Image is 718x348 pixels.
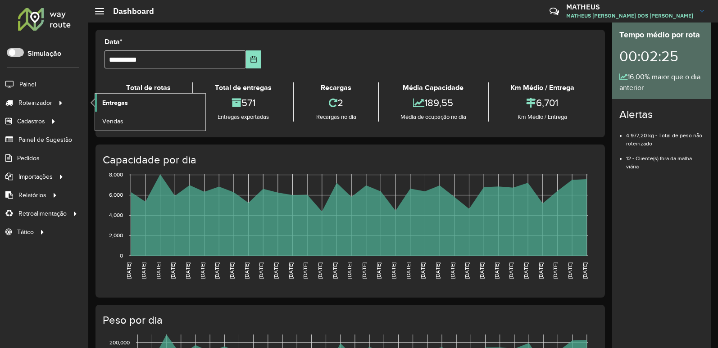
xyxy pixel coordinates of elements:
label: Simulação [27,48,61,59]
div: 00:02:25 [619,41,704,72]
div: Total de rotas [107,82,190,93]
h2: Dashboard [104,6,154,16]
text: [DATE] [464,262,470,279]
a: Entregas [95,94,205,112]
div: Recargas no dia [296,113,375,122]
text: [DATE] [229,262,235,279]
text: [DATE] [376,262,382,279]
span: Retroalimentação [18,209,67,218]
text: [DATE] [523,262,529,279]
text: [DATE] [567,262,573,279]
div: 2 [296,93,375,113]
span: MATHEUS [PERSON_NAME] DOS [PERSON_NAME] [566,12,693,20]
text: [DATE] [126,262,132,279]
span: Cadastros [17,117,45,126]
span: Pedidos [17,154,40,163]
li: 4.977,20 kg - Total de peso não roteirizado [626,125,704,148]
text: [DATE] [582,262,588,279]
text: [DATE] [361,262,367,279]
span: Tático [17,227,34,237]
text: 8,000 [109,172,123,178]
li: 12 - Cliente(s) fora da malha viária [626,148,704,171]
text: [DATE] [302,262,308,279]
a: Vendas [95,112,205,130]
text: [DATE] [508,262,514,279]
div: Km Médio / Entrega [491,113,594,122]
text: 4,000 [109,212,123,218]
text: [DATE] [141,262,146,279]
div: Recargas [296,82,375,93]
div: Km Médio / Entrega [491,82,594,93]
h4: Peso por dia [103,314,596,327]
span: Importações [18,172,53,181]
span: Relatórios [18,190,46,200]
text: [DATE] [185,262,191,279]
text: [DATE] [170,262,176,279]
span: Painel de Sugestão [18,135,72,145]
div: Entregas exportadas [195,113,291,122]
div: Média de ocupação no dia [381,113,486,122]
h3: MATHEUS [566,3,693,11]
text: [DATE] [450,262,455,279]
text: [DATE] [391,262,396,279]
text: [DATE] [155,262,161,279]
h4: Alertas [619,108,704,121]
button: Choose Date [246,50,261,68]
div: Média Capacidade [381,82,486,93]
div: Tempo médio por rota [619,29,704,41]
text: [DATE] [479,262,485,279]
text: 6,000 [109,192,123,198]
text: [DATE] [214,262,220,279]
span: Painel [19,80,36,89]
text: [DATE] [435,262,441,279]
div: 16,00% maior que o dia anterior [619,72,704,93]
text: [DATE] [200,262,205,279]
text: 0 [120,253,123,258]
text: [DATE] [273,262,279,279]
label: Data [105,36,123,47]
div: 189,55 [381,93,486,113]
text: 200,000 [109,339,130,345]
text: [DATE] [332,262,338,279]
text: [DATE] [494,262,500,279]
span: Vendas [102,117,123,126]
text: [DATE] [538,262,544,279]
text: [DATE] [258,262,264,279]
text: 2,000 [109,232,123,238]
text: [DATE] [288,262,294,279]
text: [DATE] [405,262,411,279]
text: [DATE] [317,262,323,279]
a: Contato Rápido [545,2,564,21]
text: [DATE] [346,262,352,279]
div: 571 [195,93,291,113]
div: Total de entregas [195,82,291,93]
span: Entregas [102,98,128,108]
span: Roteirizador [18,98,52,108]
h4: Capacidade por dia [103,154,596,167]
div: 6,701 [491,93,594,113]
text: [DATE] [552,262,558,279]
text: [DATE] [244,262,250,279]
text: [DATE] [420,262,426,279]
